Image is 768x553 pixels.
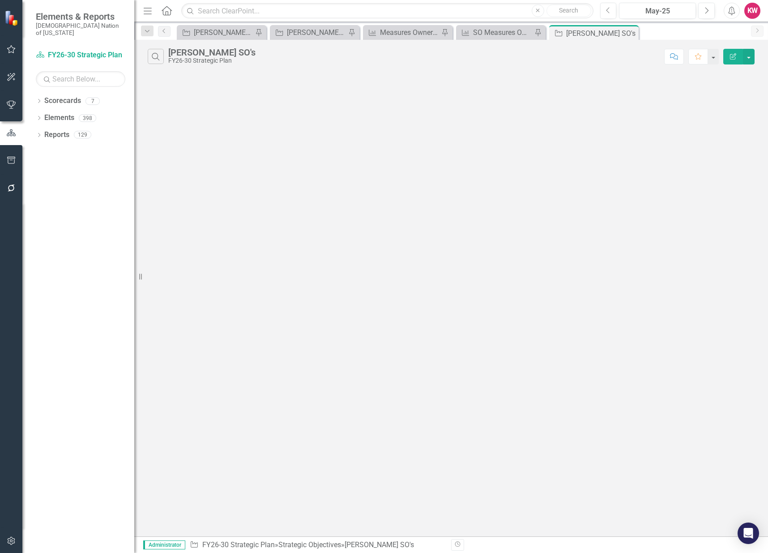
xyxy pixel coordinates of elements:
a: FY26-30 Strategic Plan [202,540,275,549]
div: May-25 [622,6,693,17]
span: Search [559,7,578,14]
div: 398 [79,114,96,122]
div: Measures Ownership Report - KW [380,27,439,38]
div: [PERSON_NAME] SO's [566,28,636,39]
small: [DEMOGRAPHIC_DATA] Nation of [US_STATE] [36,22,125,37]
div: FY26-30 Strategic Plan [168,57,256,64]
div: [PERSON_NAME] SO's [345,540,414,549]
a: Measures Ownership Report - KW [365,27,439,38]
input: Search ClearPoint... [181,3,593,19]
button: Search [546,4,591,17]
div: 7 [85,97,100,105]
div: » » [190,540,444,550]
a: Reports [44,130,69,140]
span: Elements & Reports [36,11,125,22]
a: [PERSON_NAME]'s Team SO's [272,27,346,38]
a: Strategic Objectives [278,540,341,549]
span: Administrator [143,540,185,549]
a: SO Measures Ownership Report - KW [458,27,532,38]
div: [PERSON_NAME]'s Team SO's [287,27,346,38]
button: KW [744,3,760,19]
div: 129 [74,131,91,139]
a: FY26-30 Strategic Plan [36,50,125,60]
div: [PERSON_NAME] SO's (three-month view) [194,27,253,38]
a: [PERSON_NAME] SO's (three-month view) [179,27,253,38]
div: [PERSON_NAME] SO's [168,47,256,57]
a: Elements [44,113,74,123]
div: SO Measures Ownership Report - KW [473,27,532,38]
div: Open Intercom Messenger [738,523,759,544]
a: Scorecards [44,96,81,106]
input: Search Below... [36,71,125,87]
button: May-25 [619,3,696,19]
img: ClearPoint Strategy [4,10,20,26]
